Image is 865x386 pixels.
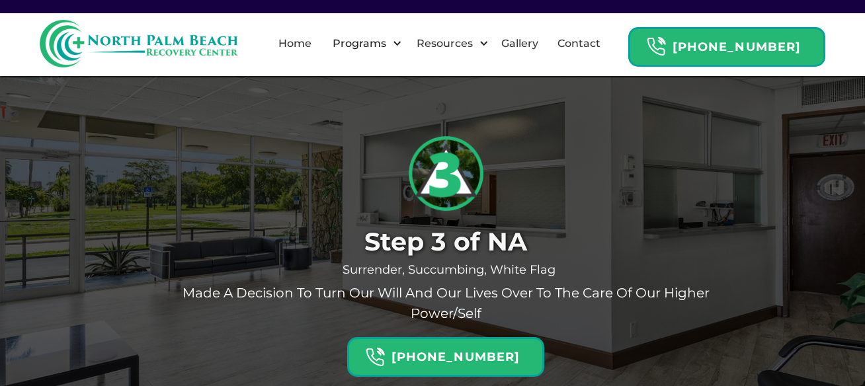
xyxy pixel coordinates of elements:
div: Programs [329,36,390,52]
h1: Step 3 of NA [171,227,720,256]
div: Programs [321,22,405,65]
img: Header Calendar Icons [646,36,666,57]
strong: [PHONE_NUMBER] [391,350,520,364]
p: Made a decision to turn our will and our lives over to the care of our higher power/self [171,283,720,324]
a: Header Calendar Icons[PHONE_NUMBER] [628,20,825,67]
div: Resources [405,22,492,65]
a: Gallery [493,22,546,65]
strong: [PHONE_NUMBER] [673,40,801,54]
a: Home [270,22,319,65]
img: Header Calendar Icons [365,347,385,367]
div: Surrender, Succumbing, White Flag [171,263,720,276]
div: Resources [413,36,476,52]
a: Header Calendar Icons[PHONE_NUMBER] [347,330,544,377]
a: Contact [550,22,608,65]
